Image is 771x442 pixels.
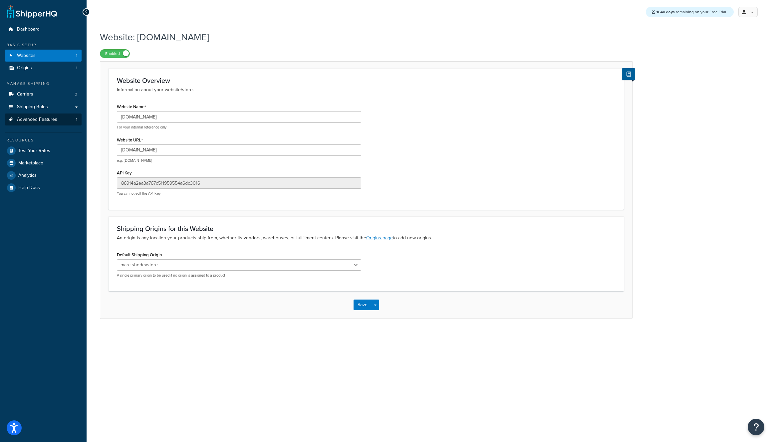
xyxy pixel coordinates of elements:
[656,9,726,15] span: remaining on your Free Trial
[366,234,393,241] a: Origins page
[5,42,82,48] div: Basic Setup
[5,145,82,157] a: Test Your Rates
[656,9,675,15] strong: 1640 days
[117,86,616,94] p: Information about your website/store.
[5,101,82,113] a: Shipping Rules
[76,53,77,59] span: 1
[117,252,162,257] label: Default Shipping Origin
[5,23,82,36] a: Dashboard
[117,104,146,110] label: Website Name
[5,113,82,126] a: Advanced Features1
[354,300,372,310] button: Save
[117,125,361,130] p: For your internal reference only
[5,81,82,87] div: Manage Shipping
[18,173,37,178] span: Analytics
[17,65,32,71] span: Origins
[5,62,82,74] li: Origins
[17,117,57,122] span: Advanced Features
[76,65,77,71] span: 1
[5,88,82,101] a: Carriers3
[117,177,361,189] input: XDL713J089NBV22
[17,53,36,59] span: Websites
[18,160,43,166] span: Marketplace
[5,137,82,143] div: Resources
[17,27,40,32] span: Dashboard
[5,182,82,194] a: Help Docs
[117,225,616,232] h3: Shipping Origins for this Website
[100,50,129,58] label: Enabled
[100,31,624,44] h1: Website: [DOMAIN_NAME]
[17,104,48,110] span: Shipping Rules
[117,170,132,175] label: API Key
[117,77,616,84] h3: Website Overview
[18,148,50,154] span: Test Your Rates
[18,185,40,191] span: Help Docs
[75,92,77,97] span: 3
[748,419,764,435] button: Open Resource Center
[117,137,143,143] label: Website URL
[17,92,33,97] span: Carriers
[5,62,82,74] a: Origins1
[76,117,77,122] span: 1
[117,234,616,242] p: An origin is any location your products ship from, whether its vendors, warehouses, or fulfillmen...
[5,50,82,62] a: Websites1
[117,273,361,278] p: A single primary origin to be used if no origin is assigned to a product
[117,158,361,163] p: e.g. [DOMAIN_NAME]
[622,68,635,80] button: Show Help Docs
[5,50,82,62] li: Websites
[5,157,82,169] a: Marketplace
[117,191,361,196] p: You cannot edit the API Key
[5,169,82,181] a: Analytics
[5,113,82,126] li: Advanced Features
[5,88,82,101] li: Carriers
